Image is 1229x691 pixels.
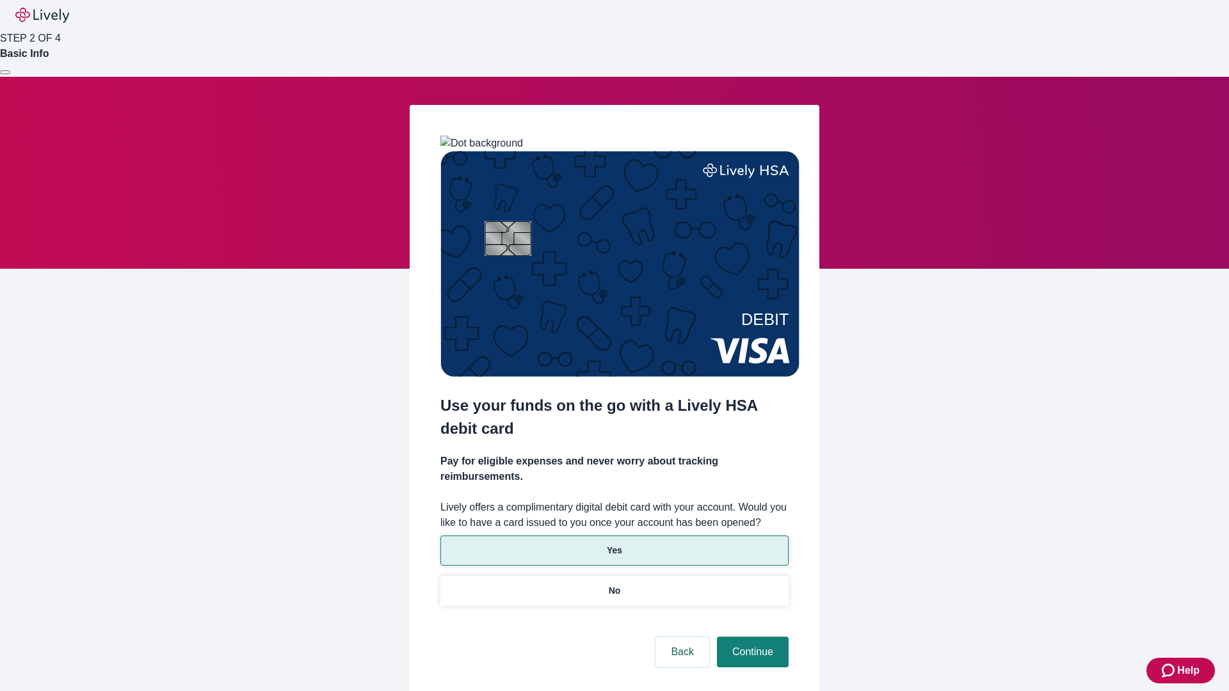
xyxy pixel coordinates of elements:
[1177,663,1200,678] span: Help
[440,500,789,530] label: Lively offers a complimentary digital debit card with your account. Would you like to have a card...
[609,584,621,598] p: No
[440,536,789,566] button: Yes
[717,637,789,667] button: Continue
[440,576,789,606] button: No
[440,454,789,484] h4: Pay for eligible expenses and never worry about tracking reimbursements.
[440,151,799,377] img: Debit card
[1146,658,1215,683] button: Zendesk support iconHelp
[607,544,622,557] p: Yes
[15,8,69,23] img: Lively
[440,136,523,151] img: Dot background
[440,394,789,440] h2: Use your funds on the go with a Lively HSA debit card
[655,637,709,667] button: Back
[1162,663,1177,678] svg: Zendesk support icon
